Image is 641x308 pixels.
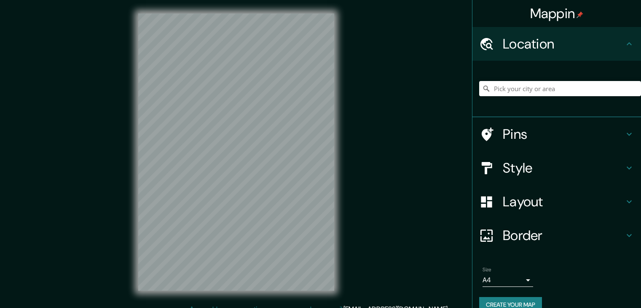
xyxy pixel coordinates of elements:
label: Size [483,266,491,273]
div: Layout [472,185,641,219]
div: A4 [483,273,533,287]
div: Border [472,219,641,252]
img: pin-icon.png [577,11,583,18]
h4: Style [503,159,624,176]
h4: Layout [503,193,624,210]
div: Location [472,27,641,61]
h4: Mappin [530,5,584,22]
input: Pick your city or area [479,81,641,96]
iframe: Help widget launcher [566,275,632,299]
h4: Pins [503,126,624,143]
h4: Border [503,227,624,244]
div: Pins [472,117,641,151]
h4: Location [503,35,624,52]
canvas: Map [138,14,334,291]
div: Style [472,151,641,185]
